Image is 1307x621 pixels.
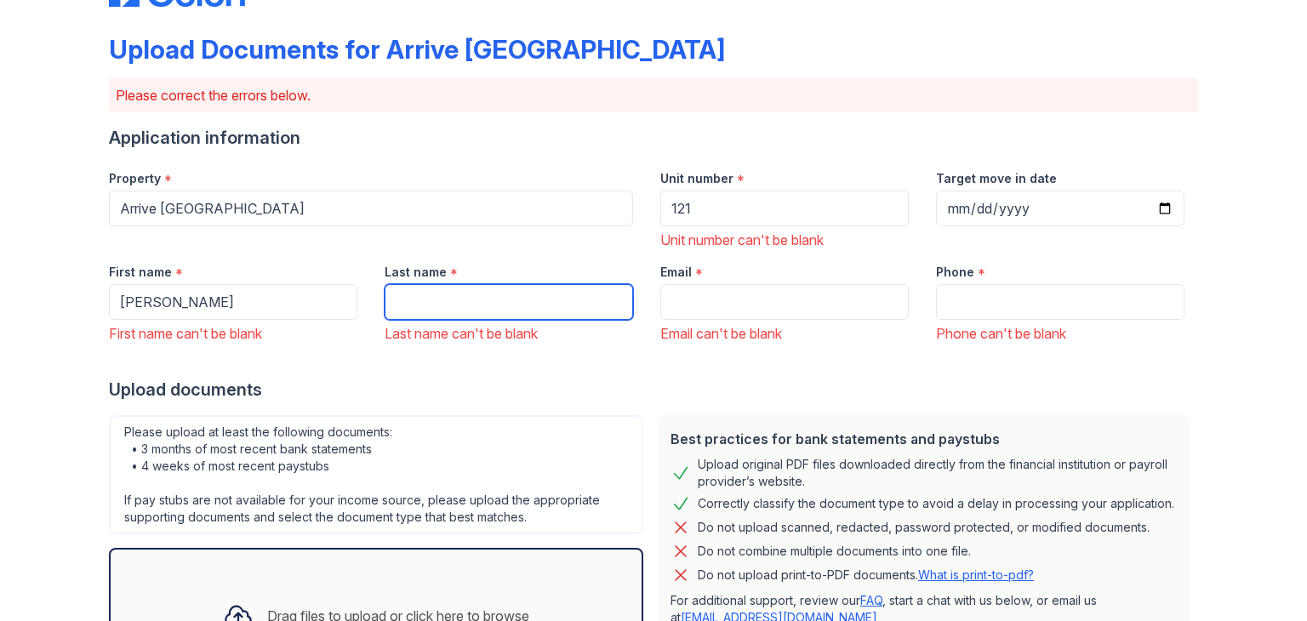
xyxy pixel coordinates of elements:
[660,264,692,281] label: Email
[116,85,1191,105] p: Please correct the errors below.
[936,323,1184,344] div: Phone can't be blank
[109,170,161,187] label: Property
[936,264,974,281] label: Phone
[385,323,633,344] div: Last name can't be blank
[109,378,1198,402] div: Upload documents
[109,323,357,344] div: First name can't be blank
[109,415,643,534] div: Please upload at least the following documents: • 3 months of most recent bank statements • 4 wee...
[109,34,725,65] div: Upload Documents for Arrive [GEOGRAPHIC_DATA]
[698,517,1150,538] div: Do not upload scanned, redacted, password protected, or modified documents.
[671,429,1178,449] div: Best practices for bank statements and paystubs
[109,264,172,281] label: First name
[698,567,1034,584] p: Do not upload print-to-PDF documents.
[385,264,447,281] label: Last name
[860,593,882,607] a: FAQ
[936,170,1057,187] label: Target move in date
[698,541,971,561] div: Do not combine multiple documents into one file.
[660,323,909,344] div: Email can't be blank
[698,456,1178,490] div: Upload original PDF files downloaded directly from the financial institution or payroll provider’...
[918,567,1034,582] a: What is print-to-pdf?
[660,170,733,187] label: Unit number
[698,493,1174,514] div: Correctly classify the document type to avoid a delay in processing your application.
[660,230,909,250] div: Unit number can't be blank
[109,126,1198,150] div: Application information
